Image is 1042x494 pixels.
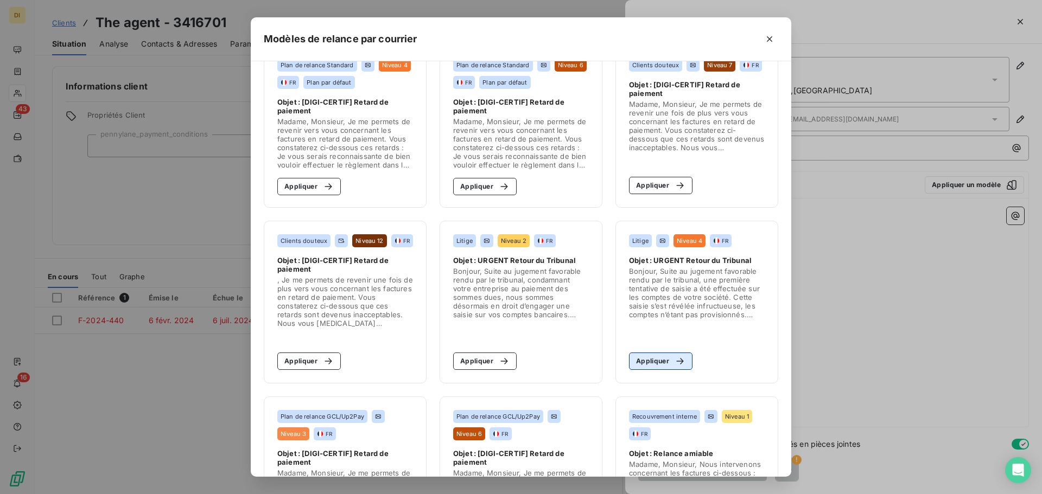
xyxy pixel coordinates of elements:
[713,237,728,245] div: FR
[629,352,692,370] button: Appliquer
[725,413,749,420] span: Niveau 1
[707,62,732,68] span: Niveau 7
[281,62,354,68] span: Plan de relance Standard
[632,62,679,68] span: Clients douteux
[277,98,413,115] span: Objet : [DIGI-CERTIF] Retard de paiement
[453,117,589,169] span: Madame, Monsieur, Je me permets de revenir vers vous concernant les factures en retard de paiemen...
[281,431,306,437] span: Niveau 3
[277,275,413,328] span: , Je me permets de revenir une fois de plus vers vous concernant les factures en retard de paieme...
[277,178,341,195] button: Appliquer
[632,413,697,420] span: Recouvrement interne
[453,178,517,195] button: Appliquer
[307,79,351,86] span: Plan par défaut
[453,352,517,370] button: Appliquer
[355,238,383,244] span: Niveau 12
[277,449,413,466] span: Objet : [DIGI-CERTIF] Retard de paiement
[453,98,589,115] span: Objet : [DIGI-CERTIF] Retard de paiement
[632,430,647,438] div: FR
[456,413,540,420] span: Plan de relance GCL/Up2Pay
[629,177,692,194] button: Appliquer
[281,413,364,420] span: Plan de relance GCL/Up2Pay
[453,449,589,466] span: Objet : [DIGI-CERTIF] Retard de paiement
[395,237,410,245] div: FR
[482,79,527,86] span: Plan par défaut
[277,256,413,273] span: Objet : [DIGI-CERTIF] Retard de paiement
[382,62,408,68] span: Niveau 4
[493,430,508,438] div: FR
[264,31,417,47] h5: Modèles de relance par courrier
[558,62,583,68] span: Niveau 6
[281,79,296,86] div: FR
[629,100,765,152] span: Madame, Monsieur, Je me permets de revenir une fois de plus vers vous concernant les factures en ...
[629,449,713,458] span: Objet : Relance amiable
[456,238,473,244] span: Litige
[677,238,702,244] span: Niveau 4
[317,430,332,438] div: FR
[277,117,413,169] span: Madame, Monsieur, Je me permets de revenir vers vous concernant les factures en retard de paiemen...
[629,256,752,265] span: Objet : URGENT Retour du Tribunal
[501,238,526,244] span: Niveau 2
[1005,457,1031,483] div: Open Intercom Messenger
[456,62,530,68] span: Plan de relance Standard
[453,267,589,319] span: Bonjour, Suite au jugement favorable rendu par le tribunal, condamnant votre entreprise au paieme...
[453,256,576,265] span: Objet : URGENT Retour du Tribunal
[456,79,472,86] div: FR
[277,352,341,370] button: Appliquer
[537,237,552,245] div: FR
[743,61,758,69] div: FR
[629,267,765,319] span: Bonjour, Suite au jugement favorable rendu par le tribunal, une première tentative de saisie a ét...
[456,431,482,437] span: Niveau 6
[632,238,649,244] span: Litige
[629,80,765,98] span: Objet : [DIGI-CERTIF] Retard de paiement
[281,238,327,244] span: Clients douteux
